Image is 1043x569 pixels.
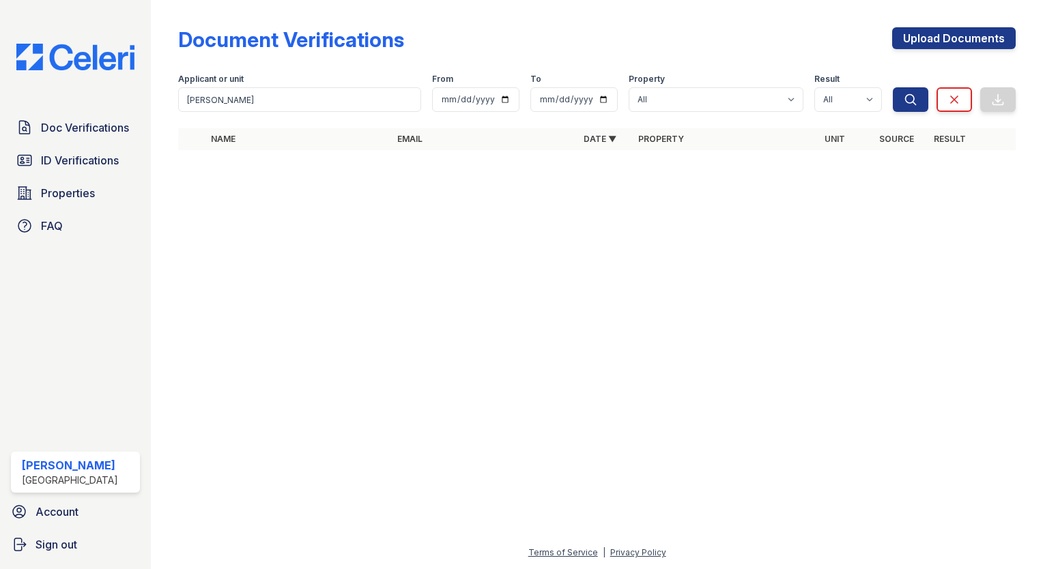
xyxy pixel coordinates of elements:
span: Doc Verifications [41,119,129,136]
span: ID Verifications [41,152,119,169]
a: Account [5,498,145,525]
label: From [432,74,453,85]
label: Result [814,74,840,85]
div: [GEOGRAPHIC_DATA] [22,473,118,487]
a: Source [879,134,914,144]
input: Search by name, email, or unit number [178,87,421,112]
a: Privacy Policy [610,547,666,557]
a: Upload Documents [892,27,1016,49]
label: To [530,74,541,85]
img: CE_Logo_Blue-a8612792a0a2168367f1c8372b55b34899dd931a85d93a1a3d3e32e68fde9ad4.png [5,44,145,70]
a: Unit [825,134,845,144]
a: Date ▼ [584,134,616,144]
a: Email [397,134,423,144]
span: Sign out [35,536,77,553]
a: Doc Verifications [11,114,140,141]
div: | [603,547,605,557]
span: FAQ [41,218,63,234]
span: Account [35,504,78,520]
a: Terms of Service [528,547,598,557]
a: Properties [11,179,140,207]
label: Property [629,74,665,85]
div: Document Verifications [178,27,404,52]
span: Properties [41,185,95,201]
label: Applicant or unit [178,74,244,85]
a: FAQ [11,212,140,239]
a: Name [211,134,235,144]
a: Property [638,134,684,144]
a: ID Verifications [11,147,140,174]
a: Result [934,134,966,144]
div: [PERSON_NAME] [22,457,118,473]
a: Sign out [5,531,145,558]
